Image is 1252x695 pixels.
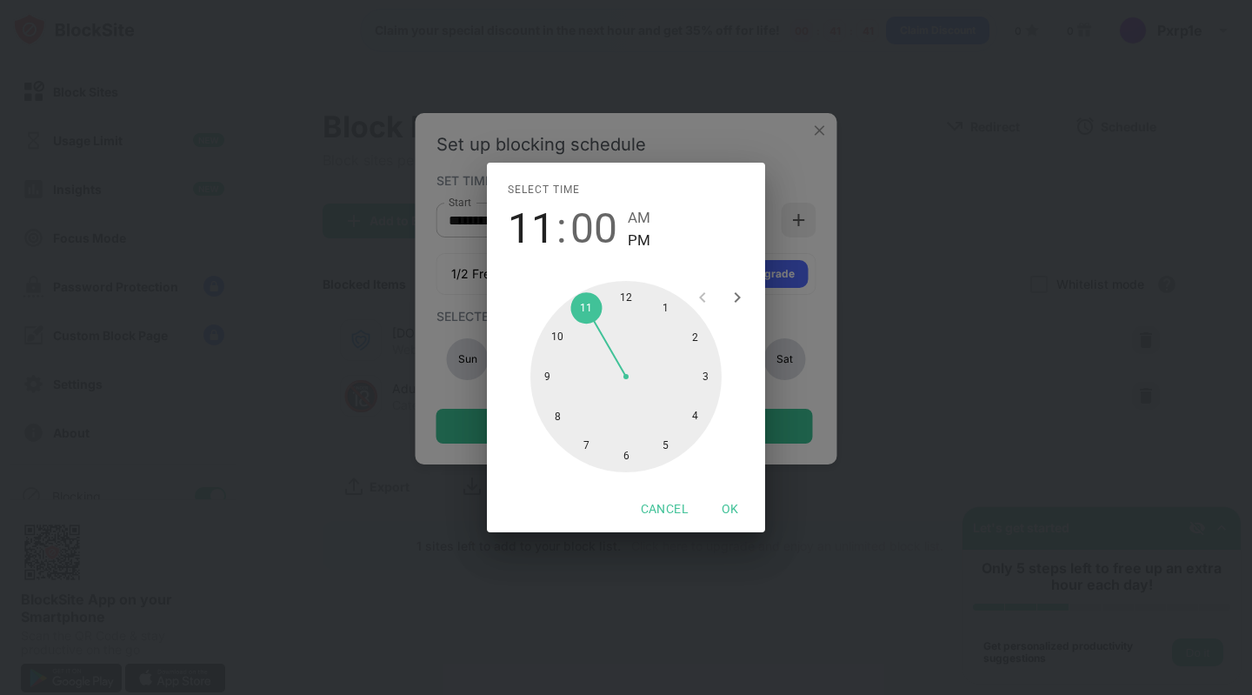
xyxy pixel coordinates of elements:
[628,206,650,230] button: AM
[570,204,617,253] button: 00
[628,229,650,252] button: PM
[508,177,580,204] span: Select time
[508,204,555,253] button: 11
[634,493,696,525] button: Cancel
[703,493,758,525] button: OK
[720,280,755,315] button: Open next view
[556,204,567,253] span: :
